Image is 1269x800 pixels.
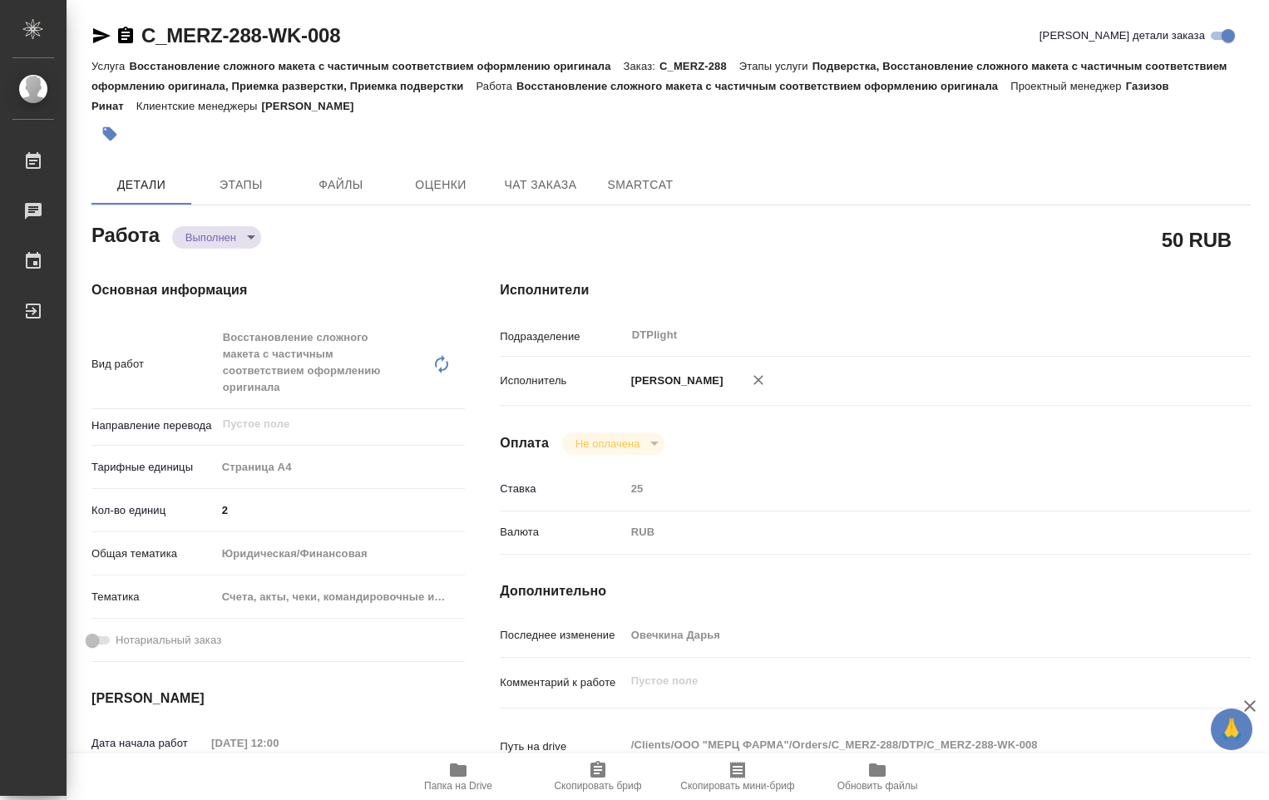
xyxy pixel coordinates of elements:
p: [PERSON_NAME] [625,373,723,389]
p: Исполнитель [500,373,625,389]
input: Пустое поле [205,731,351,755]
button: Скопировать ссылку для ЯМессенджера [91,26,111,46]
button: Обновить файлы [807,753,947,800]
div: Юридическая/Финансовая [216,540,466,568]
p: Услуга [91,60,129,72]
span: Чат заказа [501,175,580,195]
span: Этапы [201,175,281,195]
h4: [PERSON_NAME] [91,689,433,709]
span: Скопировать мини-бриф [680,780,794,792]
p: Последнее изменение [500,627,625,644]
input: Пустое поле [625,623,1188,647]
button: Удалить исполнителя [740,362,777,398]
p: [PERSON_NAME] [262,100,367,112]
p: Общая тематика [91,546,216,562]
span: Нотариальный заказ [116,632,221,649]
p: Комментарий к работе [500,674,625,691]
p: C_MERZ-288 [659,60,739,72]
p: Восстановление сложного макета с частичным соответствием оформлению оригинала [129,60,623,72]
input: Пустое поле [221,414,427,434]
p: Путь на drive [500,738,625,755]
span: Папка на Drive [424,780,492,792]
button: Выполнен [180,230,241,244]
p: Восстановление сложного макета с частичным соответствием оформлению оригинала [516,80,1010,92]
h2: Работа [91,219,160,249]
span: SmartCat [600,175,680,195]
h4: Оплата [500,433,549,453]
p: Подразделение [500,328,625,345]
p: Заказ: [624,60,659,72]
input: Пустое поле [625,477,1188,501]
div: RUB [625,518,1188,546]
p: Этапы услуги [739,60,812,72]
button: Скопировать бриф [528,753,668,800]
p: Кол-во единиц [91,502,216,519]
button: Добавить тэг [91,116,128,152]
p: Тематика [91,589,216,605]
p: Вид работ [91,356,216,373]
button: Папка на Drive [388,753,528,800]
button: Скопировать ссылку [116,26,136,46]
div: Выполнен [562,432,664,455]
input: ✎ Введи что-нибудь [216,498,466,522]
button: Не оплачена [570,437,644,451]
span: [PERSON_NAME] детали заказа [1039,27,1205,44]
p: Клиентские менеджеры [136,100,262,112]
div: Выполнен [172,226,261,249]
p: Дата начала работ [91,735,205,752]
span: Оценки [401,175,481,195]
h4: Дополнительно [500,581,1251,601]
p: Валюта [500,524,625,541]
span: Файлы [301,175,381,195]
p: Работа [476,80,516,92]
button: Скопировать мини-бриф [668,753,807,800]
p: Проектный менеджер [1010,80,1125,92]
div: Счета, акты, чеки, командировочные и таможенные документы [216,583,466,611]
a: C_MERZ-288-WK-008 [141,24,340,47]
button: 🙏 [1211,709,1252,750]
span: Детали [101,175,181,195]
span: 🙏 [1217,712,1246,747]
h2: 50 RUB [1162,225,1232,254]
h4: Основная информация [91,280,433,300]
p: Тарифные единицы [91,459,216,476]
p: Направление перевода [91,417,216,434]
h4: Исполнители [500,280,1251,300]
textarea: /Clients/ООО "МЕРЦ ФАРМА"/Orders/C_MERZ-288/DTP/C_MERZ-288-WK-008 [625,731,1188,759]
span: Скопировать бриф [554,780,641,792]
div: Страница А4 [216,453,466,481]
span: Обновить файлы [837,780,918,792]
p: Ставка [500,481,625,497]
